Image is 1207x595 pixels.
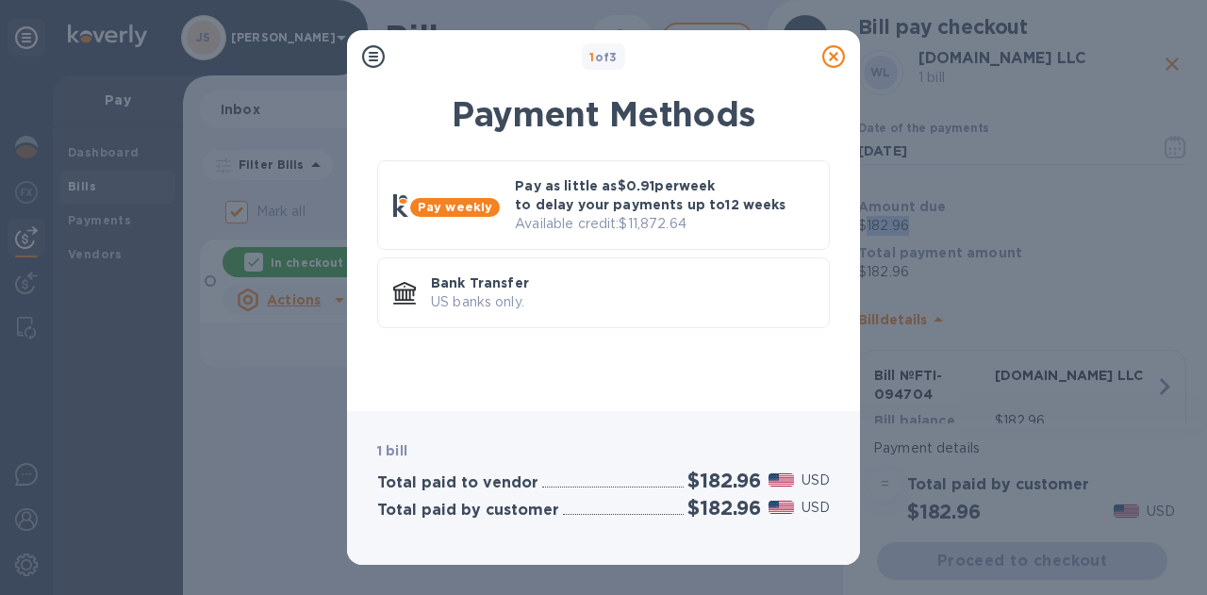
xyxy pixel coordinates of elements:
[377,502,559,520] h3: Total paid by customer
[769,473,794,487] img: USD
[687,496,761,520] h2: $182.96
[515,176,814,214] p: Pay as little as $0.91 per week to delay your payments up to 12 weeks
[589,50,618,64] b: of 3
[418,200,492,214] b: Pay weekly
[377,94,830,134] h1: Payment Methods
[687,469,761,492] h2: $182.96
[769,501,794,514] img: USD
[377,474,538,492] h3: Total paid to vendor
[377,443,407,458] b: 1 bill
[431,273,814,292] p: Bank Transfer
[515,214,814,234] p: Available credit: $11,872.64
[431,292,814,312] p: US banks only.
[589,50,594,64] span: 1
[802,498,830,518] p: USD
[802,471,830,490] p: USD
